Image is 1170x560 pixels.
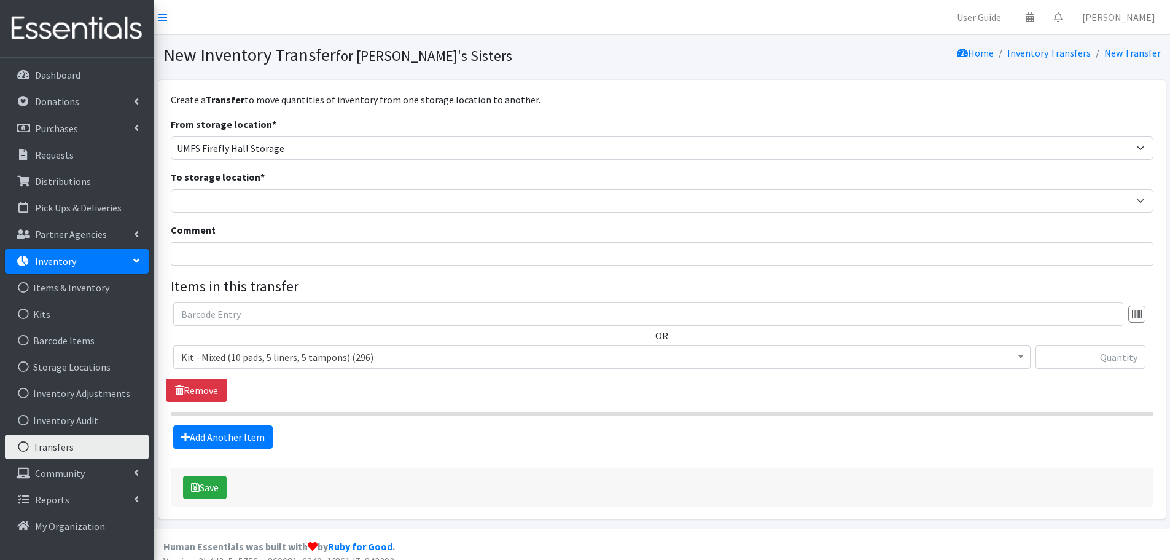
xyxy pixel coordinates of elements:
[171,170,265,184] label: To storage location
[5,435,149,459] a: Transfers
[5,249,149,274] a: Inventory
[183,476,227,499] button: Save
[173,302,1123,326] input: Barcode Entry
[35,149,74,161] p: Requests
[1104,47,1161,59] a: New Transfer
[328,540,392,553] a: Ruby for Good
[181,349,1023,366] span: Kit - Mixed (10 pads, 5 liners, 5 tampons) (296)
[171,275,1153,298] legend: Items in this transfer
[5,408,149,433] a: Inventory Audit
[171,223,216,237] label: Comment
[163,44,658,66] h1: New Inventory Transfer
[171,92,1153,107] p: Create a to move quantities of inventory from one storage location to another.
[5,355,149,379] a: Storage Locations
[35,255,76,267] p: Inventory
[35,202,122,214] p: Pick Ups & Deliveries
[5,461,149,486] a: Community
[5,328,149,353] a: Barcode Items
[5,195,149,220] a: Pick Ups & Deliveries
[5,63,149,87] a: Dashboard
[35,520,105,532] p: My Organization
[35,228,107,240] p: Partner Agencies
[260,171,265,183] abbr: required
[5,89,149,114] a: Donations
[1007,47,1091,59] a: Inventory Transfers
[5,381,149,406] a: Inventory Adjustments
[35,175,91,187] p: Distributions
[166,379,227,402] a: Remove
[655,328,668,343] label: OR
[5,487,149,512] a: Reports
[5,169,149,194] a: Distributions
[272,118,276,130] abbr: required
[35,122,78,135] p: Purchases
[173,345,1031,369] span: Kit - Mixed (10 pads, 5 liners, 5 tampons) (296)
[35,69,80,81] p: Dashboard
[163,540,395,553] strong: Human Essentials was built with by .
[206,93,244,106] strong: Transfer
[947,5,1011,30] a: User Guide
[1072,5,1165,30] a: [PERSON_NAME]
[336,47,512,65] small: for [PERSON_NAME]'s Sisters
[35,95,79,108] p: Donations
[171,117,276,132] label: From storage location
[5,514,149,538] a: My Organization
[5,275,149,300] a: Items & Inventory
[35,494,69,506] p: Reports
[5,116,149,141] a: Purchases
[5,8,149,49] img: HumanEssentials
[173,425,273,449] a: Add Another Item
[35,467,85,479] p: Community
[1035,345,1145,369] input: Quantity
[957,47,994,59] a: Home
[5,222,149,246] a: Partner Agencies
[5,302,149,326] a: Kits
[5,143,149,167] a: Requests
